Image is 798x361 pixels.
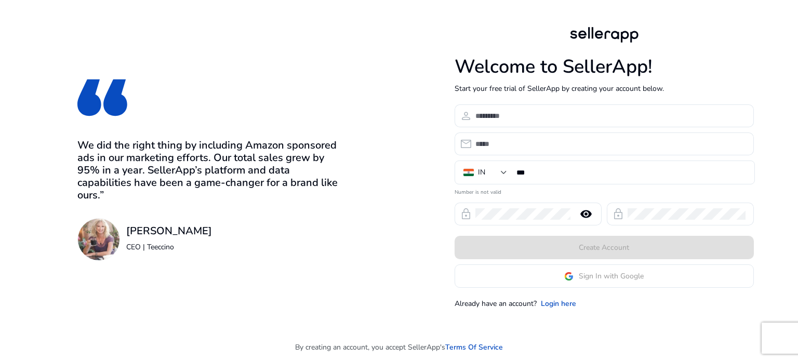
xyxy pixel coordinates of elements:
div: IN [478,167,485,178]
p: Already have an account? [455,298,537,309]
h3: We did the right thing by including Amazon sponsored ads in our marketing efforts. Our total sale... [77,139,343,202]
mat-error: Number is not valid [455,185,754,196]
span: email [460,138,472,150]
h3: [PERSON_NAME] [126,225,212,237]
a: Terms Of Service [445,342,503,353]
mat-icon: remove_red_eye [574,208,598,220]
p: CEO | Teeccino [126,242,212,252]
p: Start your free trial of SellerApp by creating your account below. [455,83,754,94]
h1: Welcome to SellerApp! [455,56,754,78]
span: person [460,110,472,122]
span: lock [460,208,472,220]
a: Login here [541,298,576,309]
span: lock [612,208,624,220]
